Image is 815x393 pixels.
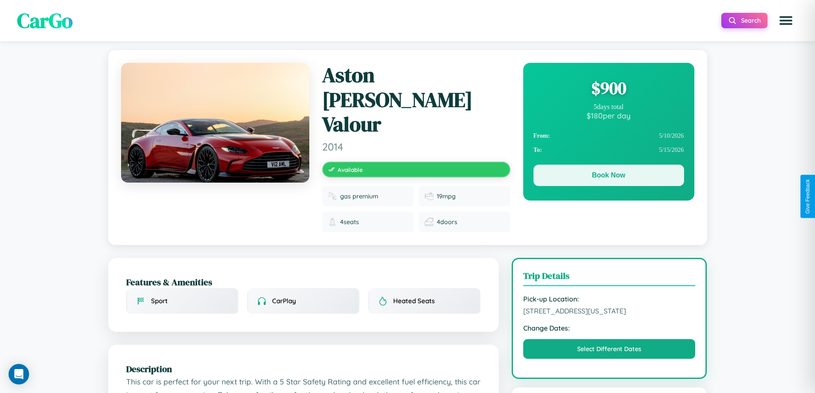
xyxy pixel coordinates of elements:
[805,179,811,214] div: Give Feedback
[126,276,481,288] h2: Features & Amenities
[523,339,696,359] button: Select Different Dates
[425,192,433,201] img: Fuel efficiency
[322,140,510,153] span: 2014
[340,218,359,226] span: 4 seats
[523,324,696,332] strong: Change Dates:
[533,143,684,157] div: 5 / 15 / 2026
[533,165,684,186] button: Book Now
[425,218,433,226] img: Doors
[437,192,456,200] span: 19 mpg
[741,17,761,24] span: Search
[272,297,296,305] span: CarPlay
[523,307,696,315] span: [STREET_ADDRESS][US_STATE]
[126,363,481,375] h2: Description
[533,77,684,100] div: $ 900
[533,103,684,111] div: 5 days total
[340,192,378,200] span: gas premium
[393,297,435,305] span: Heated Seats
[533,146,542,154] strong: To:
[523,295,696,303] strong: Pick-up Location:
[721,13,768,28] button: Search
[322,63,510,137] h1: Aston [PERSON_NAME] Valour
[533,129,684,143] div: 5 / 10 / 2026
[533,111,684,120] div: $ 180 per day
[151,297,168,305] span: Sport
[437,218,457,226] span: 4 doors
[328,192,337,201] img: Fuel type
[328,218,337,226] img: Seats
[338,166,363,173] span: Available
[774,9,798,33] button: Open menu
[121,63,309,183] img: Aston Martin Valour 2014
[17,6,73,35] span: CarGo
[533,132,550,139] strong: From:
[9,364,29,384] div: Open Intercom Messenger
[523,269,696,286] h3: Trip Details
